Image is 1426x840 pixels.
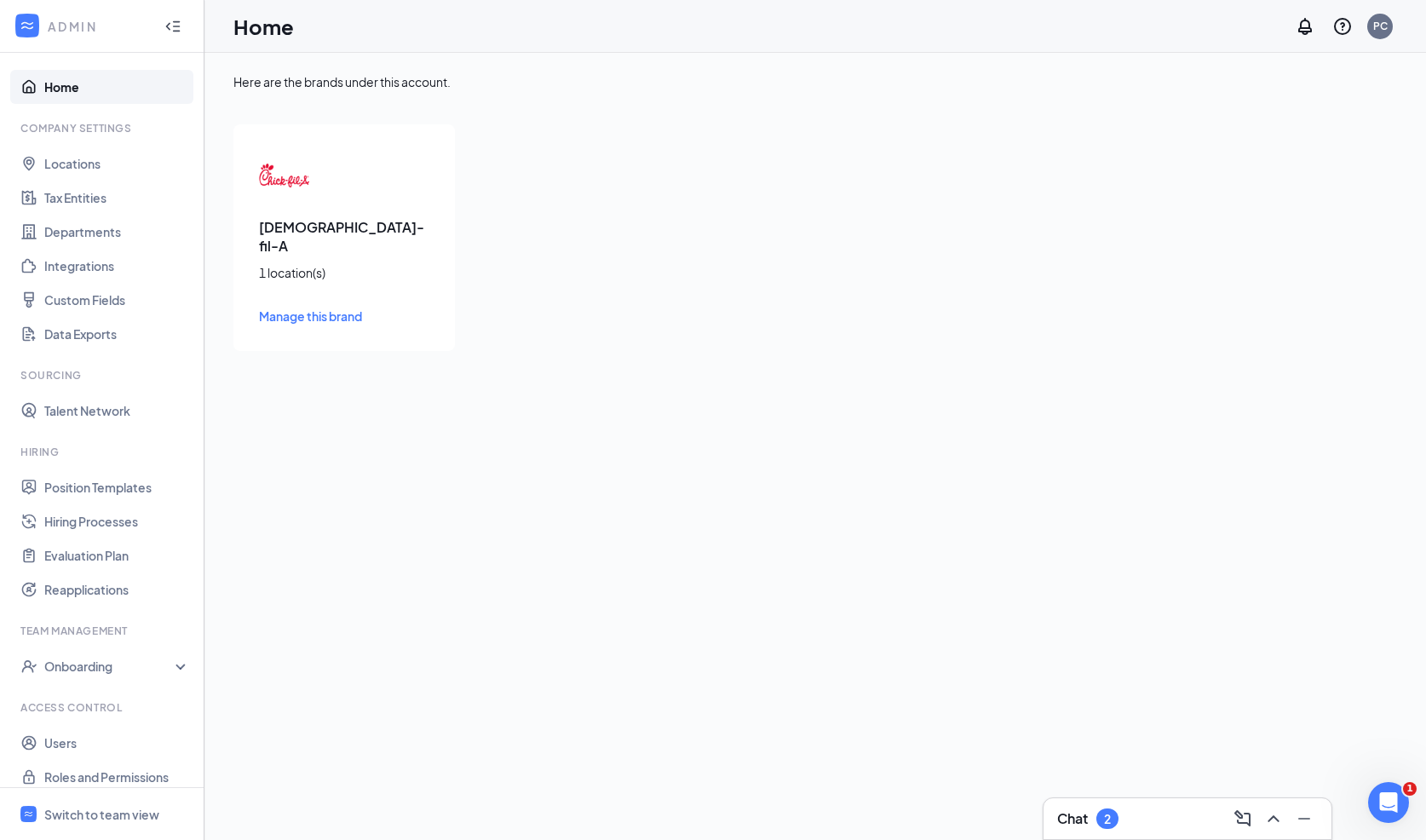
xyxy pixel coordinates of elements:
a: Evaluation Plan [44,538,190,572]
div: Hiring [20,445,187,459]
div: Here are the brands under this account. [233,73,1397,90]
svg: ComposeMessage [1233,808,1253,829]
a: Manage this brand [259,307,429,325]
div: Switch to team view [44,806,159,823]
svg: ChevronUp [1263,808,1284,829]
a: Users [44,726,190,760]
div: Sourcing [20,368,187,383]
a: Locations [44,147,190,181]
iframe: Intercom live chat [1368,782,1409,823]
svg: QuestionInfo [1332,16,1353,37]
h1: Home [233,12,294,41]
a: Tax Entities [44,181,190,215]
a: Custom Fields [44,283,190,317]
div: Access control [20,700,187,715]
button: ChevronUp [1260,805,1287,832]
div: PC [1373,19,1388,33]
button: ComposeMessage [1229,805,1256,832]
a: Talent Network [44,394,190,428]
a: Home [44,70,190,104]
img: Chick-fil-A logo [259,150,310,201]
svg: WorkstreamLogo [23,808,34,820]
svg: WorkstreamLogo [19,17,36,34]
a: Departments [44,215,190,249]
svg: Notifications [1295,16,1315,37]
button: Minimize [1291,805,1318,832]
span: 1 [1403,782,1417,796]
a: Roles and Permissions [44,760,190,794]
div: Onboarding [44,658,175,675]
div: 2 [1104,812,1111,826]
svg: UserCheck [20,658,37,675]
svg: Collapse [164,18,181,35]
a: Position Templates [44,470,190,504]
h3: [DEMOGRAPHIC_DATA]-fil-A [259,218,429,256]
div: Team Management [20,624,187,638]
a: Data Exports [44,317,190,351]
a: Reapplications [44,572,190,607]
a: Hiring Processes [44,504,190,538]
h3: Chat [1057,809,1088,828]
div: 1 location(s) [259,264,429,281]
a: Integrations [44,249,190,283]
div: ADMIN [48,18,149,35]
div: Company Settings [20,121,187,135]
svg: Minimize [1294,808,1314,829]
span: Manage this brand [259,308,362,324]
